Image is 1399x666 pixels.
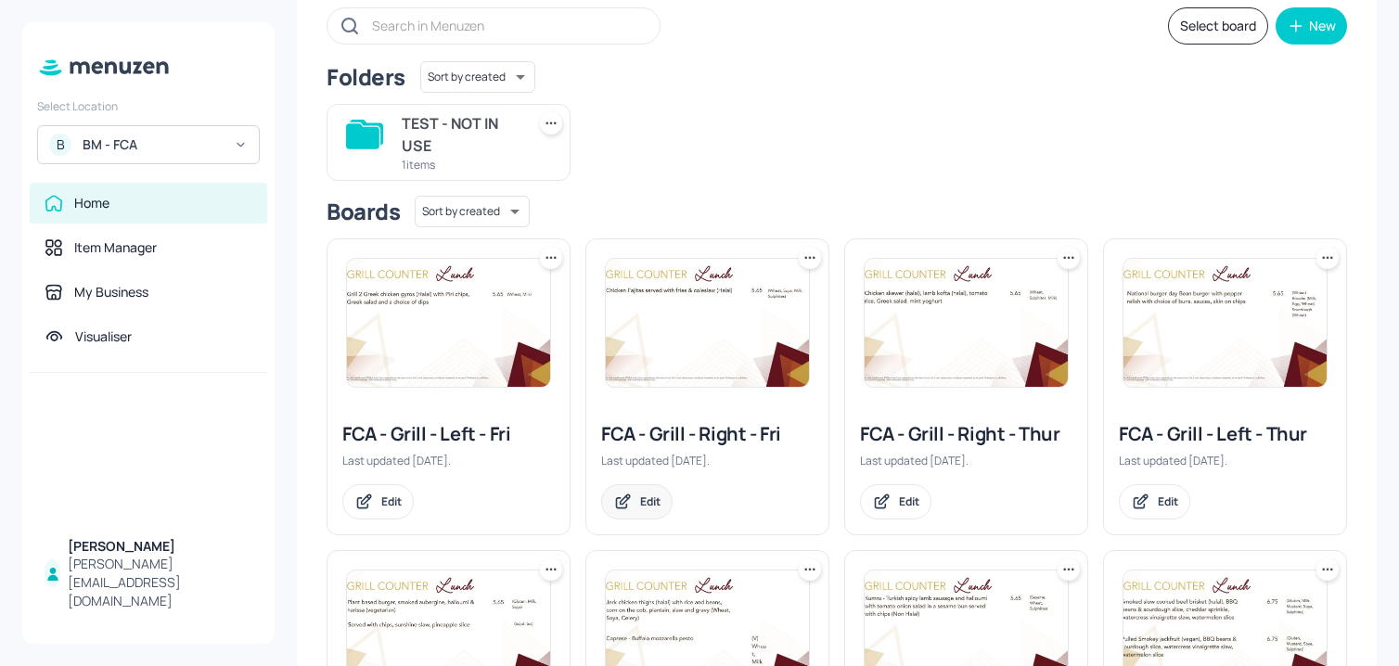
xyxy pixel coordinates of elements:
[865,259,1068,387] img: 2025-09-10-1757491167659v6hs5bari9h.jpeg
[606,259,809,387] img: 2025-08-29-17564588765275jx79n9hqgt.jpeg
[899,493,919,509] div: Edit
[372,12,641,39] input: Search in Menuzen
[381,493,402,509] div: Edit
[68,555,252,610] div: [PERSON_NAME][EMAIL_ADDRESS][DOMAIN_NAME]
[1158,493,1178,509] div: Edit
[49,134,71,156] div: B
[1119,421,1331,447] div: FCA - Grill - Left - Thur
[1119,453,1331,468] div: Last updated [DATE].
[402,157,518,173] div: 1 items
[75,327,132,346] div: Visualiser
[327,197,400,226] div: Boards
[1309,19,1336,32] div: New
[402,112,518,157] div: TEST - NOT IN USE
[327,62,405,92] div: Folders
[342,453,555,468] div: Last updated [DATE].
[83,135,223,154] div: BM - FCA
[342,421,555,447] div: FCA - Grill - Left - Fri
[860,421,1072,447] div: FCA - Grill - Right - Thur
[640,493,661,509] div: Edit
[1276,7,1347,45] button: New
[1123,259,1327,387] img: 2025-08-28-1756375040474vfx8dy3pq7r.jpeg
[415,193,530,230] div: Sort by created
[37,98,260,114] div: Select Location
[601,453,814,468] div: Last updated [DATE].
[68,537,252,556] div: [PERSON_NAME]
[74,238,157,257] div: Item Manager
[74,194,109,212] div: Home
[860,453,1072,468] div: Last updated [DATE].
[601,421,814,447] div: FCA - Grill - Right - Fri
[1168,7,1268,45] button: Select board
[347,259,550,387] img: 2025-09-05-17570684943895lokt6aehqw.jpeg
[420,58,535,96] div: Sort by created
[74,283,148,301] div: My Business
